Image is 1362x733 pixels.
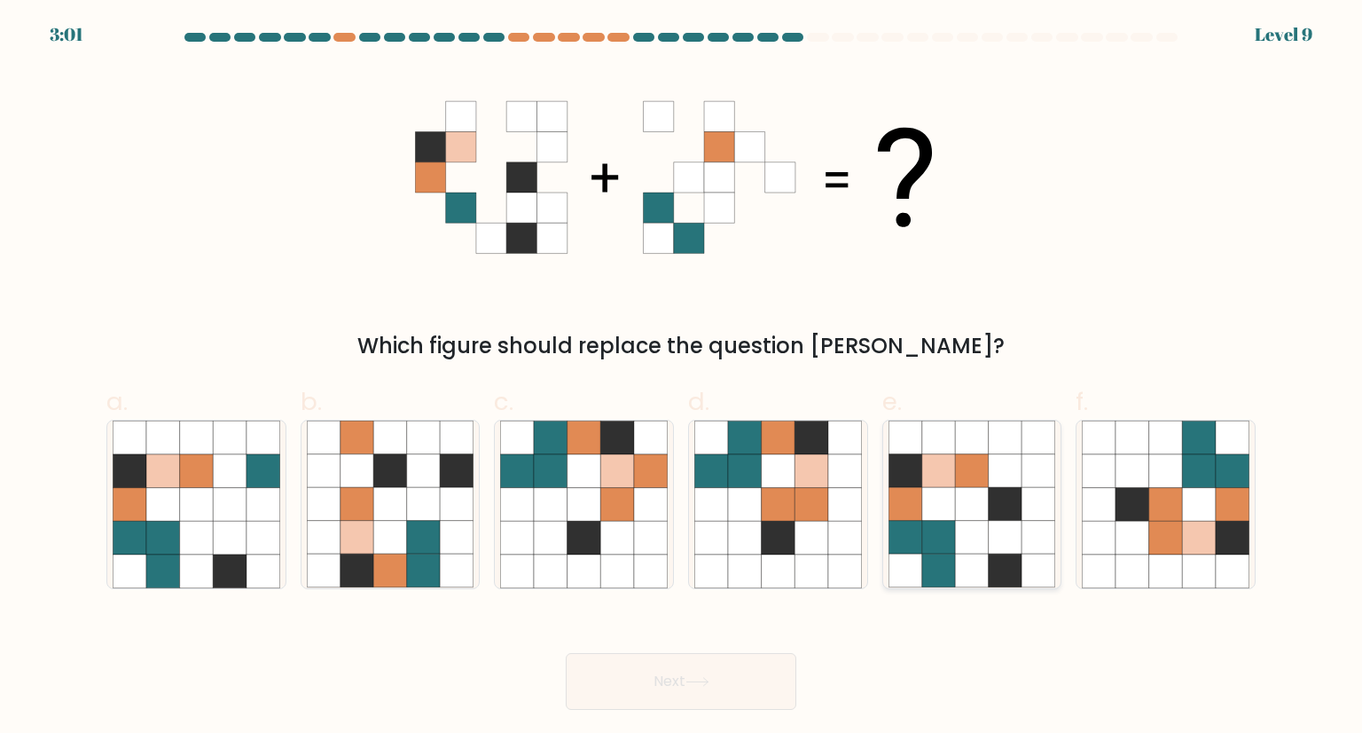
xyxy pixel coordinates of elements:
span: f. [1076,384,1088,419]
span: b. [301,384,322,419]
span: c. [494,384,513,419]
div: Which figure should replace the question [PERSON_NAME]? [117,330,1245,362]
span: e. [882,384,902,419]
span: d. [688,384,709,419]
button: Next [566,653,796,710]
div: 3:01 [50,21,83,48]
span: a. [106,384,128,419]
div: Level 9 [1255,21,1312,48]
